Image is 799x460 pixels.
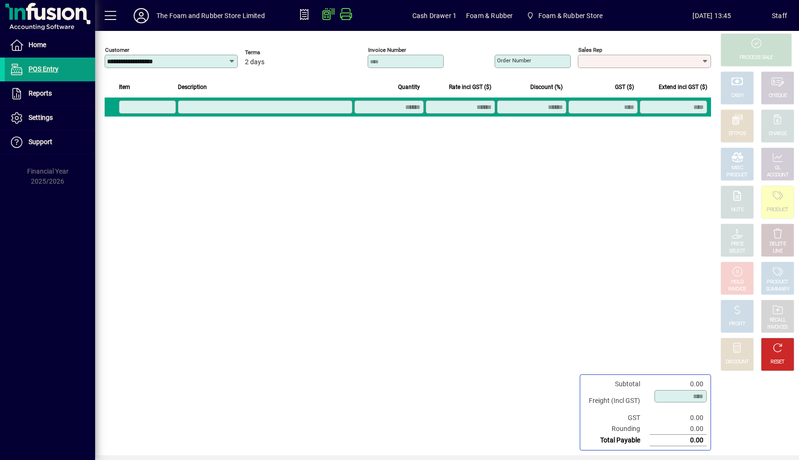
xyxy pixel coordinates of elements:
div: PROFIT [729,321,745,328]
span: Item [119,82,130,92]
mat-label: Customer [105,47,129,53]
div: PRICE [731,241,744,248]
mat-label: Order number [497,57,531,64]
div: SELECT [729,248,746,255]
div: DISCOUNT [726,359,749,366]
span: Discount (%) [530,82,563,92]
td: Subtotal [584,379,650,390]
span: POS Entry [29,65,58,73]
button: Profile [126,7,156,24]
div: INVOICE [728,286,746,293]
span: Terms [245,49,302,56]
div: SUMMARY [766,286,789,293]
div: PRODUCT [726,172,748,179]
td: 0.00 [650,412,707,423]
span: Foam & Rubber Store [538,8,603,23]
span: Home [29,41,46,49]
div: CHEQUE [769,92,787,99]
a: Reports [5,82,95,106]
div: INVOICES [767,324,788,331]
span: Description [178,82,207,92]
span: Reports [29,89,52,97]
div: PRODUCT [767,279,788,286]
td: 0.00 [650,379,707,390]
span: [DATE] 13:45 [652,8,772,23]
div: PROCESS SALE [740,54,773,61]
div: HOLD [731,279,743,286]
div: DELETE [770,241,786,248]
td: GST [584,412,650,423]
div: Staff [772,8,787,23]
span: Settings [29,114,53,121]
span: Cash Drawer 1 [412,8,457,23]
span: Rate incl GST ($) [449,82,491,92]
div: CASH [731,92,743,99]
a: Support [5,130,95,154]
span: GST ($) [615,82,634,92]
span: Foam & Rubber Store [522,7,606,24]
div: MISC [731,165,743,172]
div: The Foam and Rubber Store Limited [156,8,265,23]
td: 0.00 [650,435,707,446]
a: Settings [5,106,95,130]
div: PRODUCT [767,206,788,214]
mat-label: Sales rep [578,47,602,53]
span: 2 days [245,59,264,66]
span: Quantity [398,82,420,92]
div: CHARGE [769,130,787,137]
div: RESET [770,359,785,366]
span: Extend incl GST ($) [659,82,707,92]
div: RECALL [770,317,786,324]
td: Total Payable [584,435,650,446]
div: EFTPOS [729,130,746,137]
div: ACCOUNT [767,172,789,179]
mat-label: Invoice number [368,47,406,53]
div: LINE [773,248,782,255]
div: GL [775,165,781,172]
td: 0.00 [650,423,707,435]
div: NOTE [731,206,743,214]
a: Home [5,33,95,57]
td: Rounding [584,423,650,435]
span: Foam & Rubber [466,8,513,23]
span: Support [29,138,52,146]
td: Freight (Incl GST) [584,390,650,412]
